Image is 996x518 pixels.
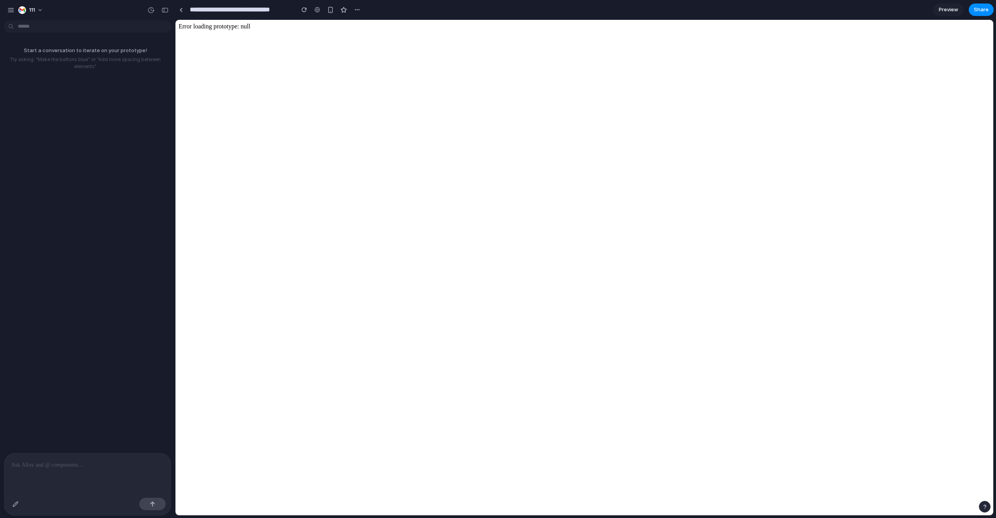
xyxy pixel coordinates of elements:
[939,6,958,14] span: Preview
[29,6,35,14] span: 111
[974,6,989,14] span: Share
[969,4,994,16] button: Share
[3,3,815,492] body: Error loading prototype: null
[15,4,47,16] button: 111
[933,4,964,16] a: Preview
[3,47,167,54] p: Start a conversation to iterate on your prototype!
[3,56,167,70] p: Try asking: "Make the buttons blue" or "Add more spacing between elements"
